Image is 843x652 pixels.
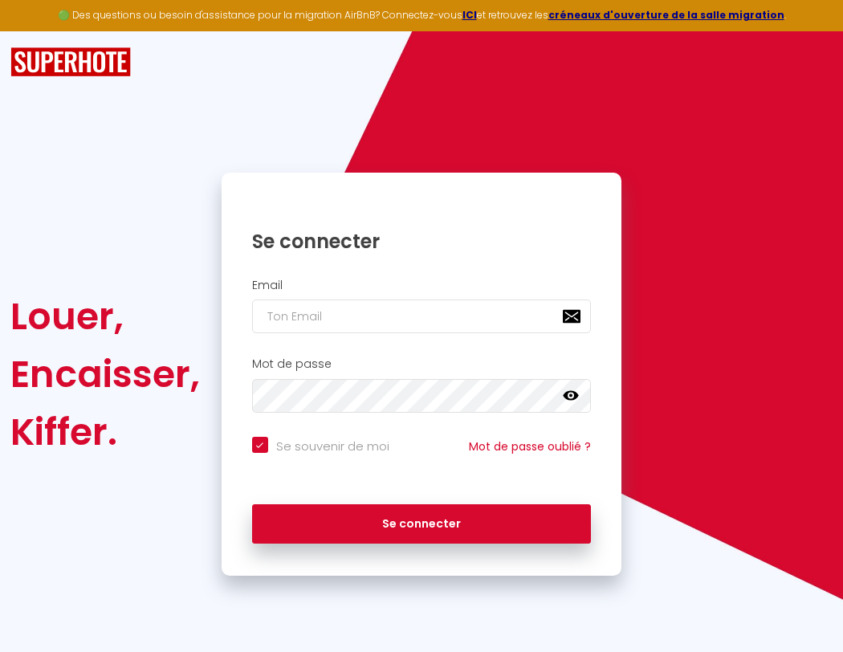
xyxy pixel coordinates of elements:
[10,287,200,345] div: Louer,
[252,300,592,333] input: Ton Email
[10,345,200,403] div: Encaisser,
[548,8,784,22] a: créneaux d'ouverture de la salle migration
[252,229,592,254] h1: Se connecter
[252,279,592,292] h2: Email
[469,438,591,454] a: Mot de passe oublié ?
[10,403,200,461] div: Kiffer.
[10,47,131,77] img: SuperHote logo
[252,504,592,544] button: Se connecter
[252,357,592,371] h2: Mot de passe
[462,8,477,22] a: ICI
